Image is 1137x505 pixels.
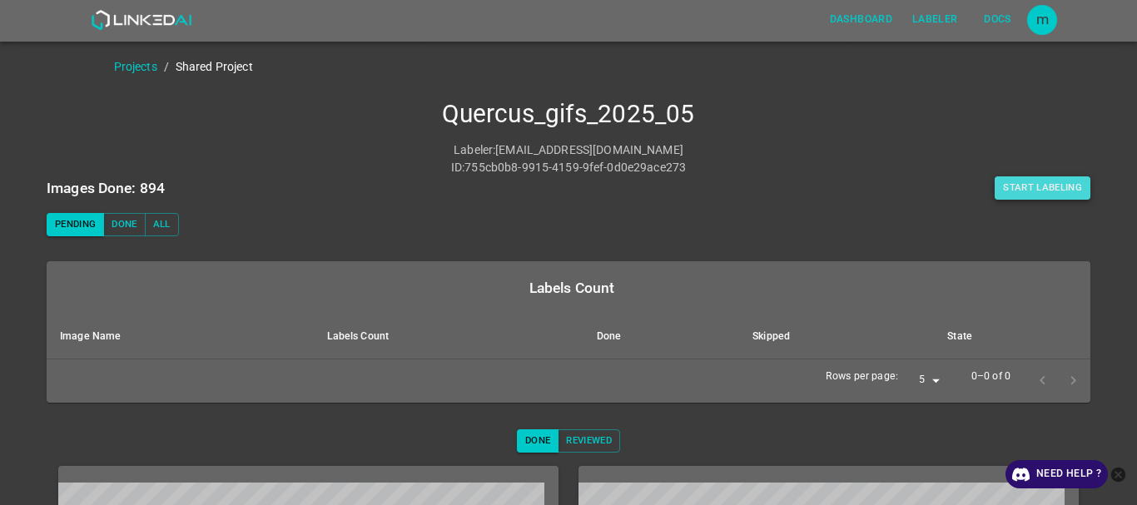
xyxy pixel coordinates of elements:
th: State [934,314,1090,359]
th: Skipped [739,314,934,359]
th: Image Name [47,314,314,359]
button: Open settings [1027,5,1057,35]
button: Labeler [906,6,964,33]
h6: Images Done: 894 [47,176,165,200]
li: / [164,58,169,76]
p: 755cb0b8-9915-4159-9fef-0d0e29ace273 [464,159,686,176]
a: Docs [967,2,1027,37]
div: 5 [905,369,945,392]
button: Done [103,213,145,236]
p: 0–0 of 0 [971,369,1010,384]
button: Docs [971,6,1024,33]
a: Dashboard [820,2,902,37]
button: Pending [47,213,104,236]
p: Rows per page: [826,369,898,384]
p: Labeler : [454,141,495,159]
p: Shared Project [176,58,253,76]
button: All [145,213,179,236]
img: LinkedAI [91,10,191,30]
th: Done [583,314,739,359]
a: Labeler [902,2,967,37]
a: Projects [114,60,157,73]
button: Dashboard [823,6,899,33]
a: Need Help ? [1005,460,1108,488]
th: Labels Count [314,314,583,359]
p: [EMAIL_ADDRESS][DOMAIN_NAME] [495,141,683,159]
nav: breadcrumb [114,58,1137,76]
button: Done [517,429,559,453]
div: Labels Count [60,276,1084,300]
h4: Quercus_gifs_2025_05 [47,99,1090,130]
button: close-help [1108,460,1129,488]
button: Start Labeling [995,176,1090,200]
button: Reviewed [558,429,620,453]
div: m [1027,5,1057,35]
p: ID : [451,159,464,176]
